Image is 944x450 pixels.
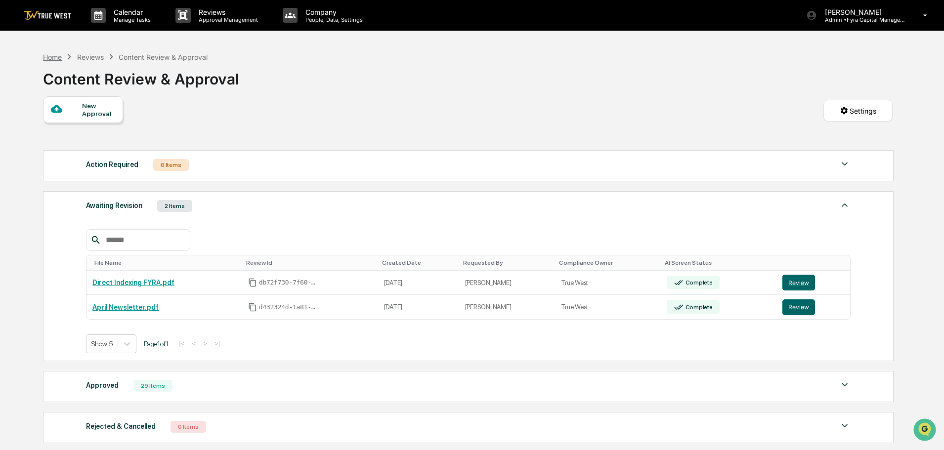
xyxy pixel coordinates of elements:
span: • [82,134,86,142]
img: logo [24,11,71,20]
div: Complete [684,279,713,286]
div: Past conversations [10,110,66,118]
span: Copy Id [248,303,257,312]
span: db72f730-7f60-46c6-95bb-4318d53f200f [259,279,318,286]
p: Approval Management [191,16,263,23]
td: [DATE] [378,295,459,319]
div: Complete [684,304,713,311]
div: Reviews [77,53,104,61]
div: Content Review & Approval [43,62,239,88]
span: • [82,161,86,169]
div: 🔎 [10,222,18,230]
button: |< [176,339,187,348]
p: Reviews [191,8,263,16]
div: Home [43,53,62,61]
span: Attestations [82,202,123,212]
div: Toggle SortBy [665,259,772,266]
img: caret [839,420,851,432]
button: < [189,339,199,348]
div: Toggle SortBy [463,259,552,266]
div: New Approval [82,102,115,118]
a: 🖐️Preclearance [6,198,68,216]
span: Preclearance [20,202,64,212]
td: True West [555,271,661,295]
p: Manage Tasks [106,16,156,23]
button: Start new chat [168,79,180,90]
div: Action Required [86,158,138,171]
span: [PERSON_NAME] [31,134,80,142]
p: Admin • Fyra Capital Management [817,16,909,23]
iframe: Open customer support [912,417,939,444]
img: Tammy Steffen [10,125,26,141]
span: Copy Id [248,278,257,287]
a: April Newsletter.pdf [92,303,159,311]
span: d432324d-1a81-4128-bd3a-a21f01366246 [259,303,318,311]
img: 1746055101610-c473b297-6a78-478c-a979-82029cc54cd1 [10,76,28,93]
div: 0 Items [171,421,206,433]
span: Pylon [98,245,120,252]
button: Settings [823,100,893,122]
button: Review [782,299,815,315]
div: Toggle SortBy [559,259,657,266]
img: caret [839,158,851,170]
button: Review [782,275,815,290]
img: Tammy Steffen [10,152,26,167]
span: [DATE] [87,161,108,169]
span: [DATE] [87,134,108,142]
div: 🖐️ [10,203,18,211]
div: Toggle SortBy [94,259,238,266]
button: > [200,339,210,348]
div: Awaiting Revision [86,199,142,212]
td: [DATE] [378,271,459,295]
a: Review [782,275,844,290]
div: We're available if you need us! [44,85,136,93]
a: Direct Indexing FYRA.pdf [92,279,174,286]
p: People, Data, Settings [298,16,368,23]
a: Review [782,299,844,315]
div: Toggle SortBy [246,259,374,266]
span: [PERSON_NAME] [31,161,80,169]
p: How can we help? [10,21,180,37]
p: Calendar [106,8,156,16]
div: Approved [86,379,119,392]
div: 29 Items [133,380,172,392]
img: caret [839,199,851,211]
span: Data Lookup [20,221,62,231]
div: 0 Items [153,159,189,171]
img: 8933085812038_c878075ebb4cc5468115_72.jpg [21,76,39,93]
button: >| [212,339,223,348]
span: Page 1 of 1 [144,340,169,348]
td: [PERSON_NAME] [459,271,556,295]
a: Powered byPylon [70,245,120,252]
td: [PERSON_NAME] [459,295,556,319]
div: Toggle SortBy [784,259,846,266]
div: Toggle SortBy [382,259,455,266]
div: Content Review & Approval [119,53,208,61]
p: [PERSON_NAME] [817,8,909,16]
p: Company [298,8,368,16]
a: 🔎Data Lookup [6,217,66,235]
button: See all [153,108,180,120]
a: 🗄️Attestations [68,198,127,216]
div: Rejected & Cancelled [86,420,156,433]
img: caret [839,379,851,391]
td: True West [555,295,661,319]
div: 🗄️ [72,203,80,211]
div: 2 Items [157,200,192,212]
div: Start new chat [44,76,162,85]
